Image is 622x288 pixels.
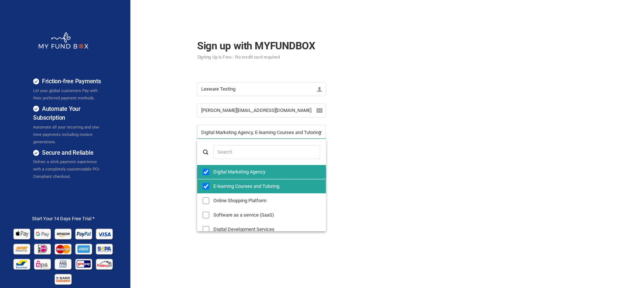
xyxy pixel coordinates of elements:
small: Signing Up is Free - No credit card required [197,55,326,60]
input: Digital Development Services [203,226,209,233]
input: Digital Marketing Agency [203,169,209,175]
img: american_express Pay [74,241,94,256]
h4: Secure and Reliable [33,148,105,158]
img: Visa [95,226,115,241]
img: Mastercard Pay [54,241,73,256]
input: Software as a service (SaaS) [203,212,209,218]
input: Name * [197,82,326,96]
h2: Sign up with MYFUNDBOX [197,38,326,60]
button: Digital Marketing Agency, E-learning Courses and Tutoring [197,125,326,138]
h4: Friction-free Payments [33,77,105,86]
img: Ideal Pay [33,241,53,256]
img: Paypal [74,226,94,241]
label: Digital Development Services [197,222,326,236]
img: Apple Pay [13,226,32,241]
img: mb Pay [54,256,73,271]
span: Automate all your recurring and one-time payments including invoice generations. [33,125,100,144]
span: Deliver a slick payment experience with a completely customizable PCI-Compliant checkout. [33,159,100,179]
input: Online Shopping Platform [203,197,209,204]
input: E-Mail * [197,103,326,117]
label: Online Shopping Platform [197,194,326,208]
img: Amazon [54,226,73,241]
img: Sofort Pay [13,241,32,256]
img: EPS Pay [33,256,53,271]
img: Google Pay [33,226,53,241]
span: Let your global customers Pay with their preferred payment methods. [33,88,98,101]
input: Search [213,145,320,159]
img: sepa Pay [95,241,115,256]
label: Digital Marketing Agency [197,165,326,179]
img: giropay [74,256,94,271]
label: Software as a service (SaaS) [197,208,326,222]
h4: Automate Your Subscription [33,105,105,123]
img: banktransfer [54,271,73,287]
span: Digital Marketing Agency, E-learning Courses and Tutoring [201,130,321,135]
img: Bancontact Pay [13,256,32,271]
input: E-learning Courses and Tutoring [203,183,209,190]
img: p24 Pay [95,256,115,271]
img: whiteMFB.png [38,32,89,49]
label: E-learning Courses and Tutoring [197,179,326,193]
